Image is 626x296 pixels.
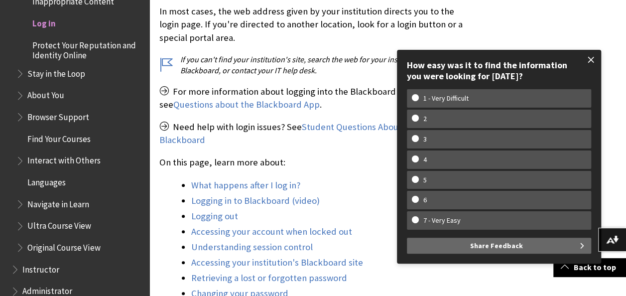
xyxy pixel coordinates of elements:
[159,5,469,44] p: In most cases, the web address given by your institution directs you to the login page. If you're...
[191,241,313,253] a: Understanding session control
[412,94,480,103] w-span: 1 - Very Difficult
[27,109,89,122] span: Browser Support
[32,15,56,28] span: Log in
[412,115,438,123] w-span: 2
[159,85,469,111] p: For more information about logging into the Blackboard app, see .
[191,226,352,238] a: Accessing your account when locked out
[159,121,455,146] span: Student Questions About Logging In to Blackboard
[191,210,238,222] a: Logging out
[27,65,85,79] span: Stay in the Loop
[191,179,300,191] a: What happens after I log in?
[412,216,472,225] w-span: 7 - Very Easy
[27,174,66,187] span: Languages
[191,272,347,284] a: Retrieving a lost or forgotten password
[22,261,59,275] span: Instructor
[27,131,91,144] span: Find Your Courses
[412,196,438,204] w-span: 6
[173,99,320,111] a: Questions about the Blackboard App
[159,156,469,169] p: On this page, learn more about:
[27,196,89,209] span: Navigate in Learn
[407,60,591,81] div: How easy was it to find the information you were looking for [DATE]?
[412,135,438,144] w-span: 3
[407,238,591,254] button: Share Feedback
[27,218,91,231] span: Ultra Course View
[27,87,64,101] span: About You
[191,257,363,269] a: Accessing your institution's Blackboard site
[27,239,100,253] span: Original Course View
[412,176,438,184] w-span: 5
[159,54,469,76] p: If you can't find your institution's site, search the web for your institution's name + Blackboar...
[412,155,438,164] w-span: 4
[470,238,523,254] span: Share Feedback
[159,121,455,146] a: Student Questions About Logging In to Blackboard
[553,258,626,277] a: Back to top
[27,152,100,166] span: Interact with Others
[32,37,142,60] span: Protect Your Reputation and Identity Online
[191,195,320,207] a: Logging in to Blackboard (video)
[159,121,469,147] p: Need help with login issues? See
